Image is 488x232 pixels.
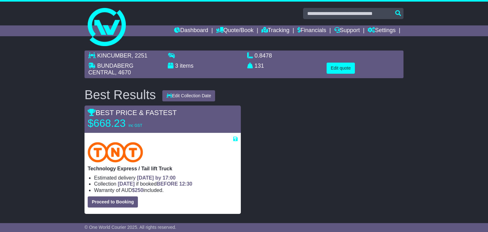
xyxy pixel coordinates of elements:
[132,52,147,59] span: , 2251
[254,52,272,59] span: 0.8478
[162,90,215,101] button: Edit Collection Date
[132,188,143,193] span: $
[88,109,177,117] span: BEST PRICE & FASTEST
[115,69,131,76] span: , 4670
[179,181,192,187] span: 12:30
[88,63,133,76] span: BUNDABERG CENTRAL
[174,25,208,36] a: Dashboard
[128,123,142,128] span: inc GST
[85,225,176,230] span: © One World Courier 2025. All rights reserved.
[88,117,167,130] p: $668.23
[81,88,159,102] div: Best Results
[297,25,326,36] a: Financials
[157,181,178,187] span: BEFORE
[88,196,138,208] button: Proceed to Booking
[94,175,238,181] li: Estimated delivery
[97,52,132,59] span: KINCUMBER
[180,63,193,69] span: items
[261,25,289,36] a: Tracking
[216,25,254,36] a: Quote/Book
[327,63,355,74] button: Edit quote
[118,181,135,187] span: [DATE]
[88,142,143,162] img: TNT Domestic: Technology Express / Tail lift Truck
[94,187,238,193] li: Warranty of AUD included.
[175,63,178,69] span: 3
[137,175,176,181] span: [DATE] by 17:00
[135,188,143,193] span: 250
[94,181,238,187] li: Collection
[118,181,192,187] span: if booked
[334,25,360,36] a: Support
[254,63,264,69] span: 131
[88,166,238,172] p: Technology Express / Tail lift Truck
[368,25,396,36] a: Settings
